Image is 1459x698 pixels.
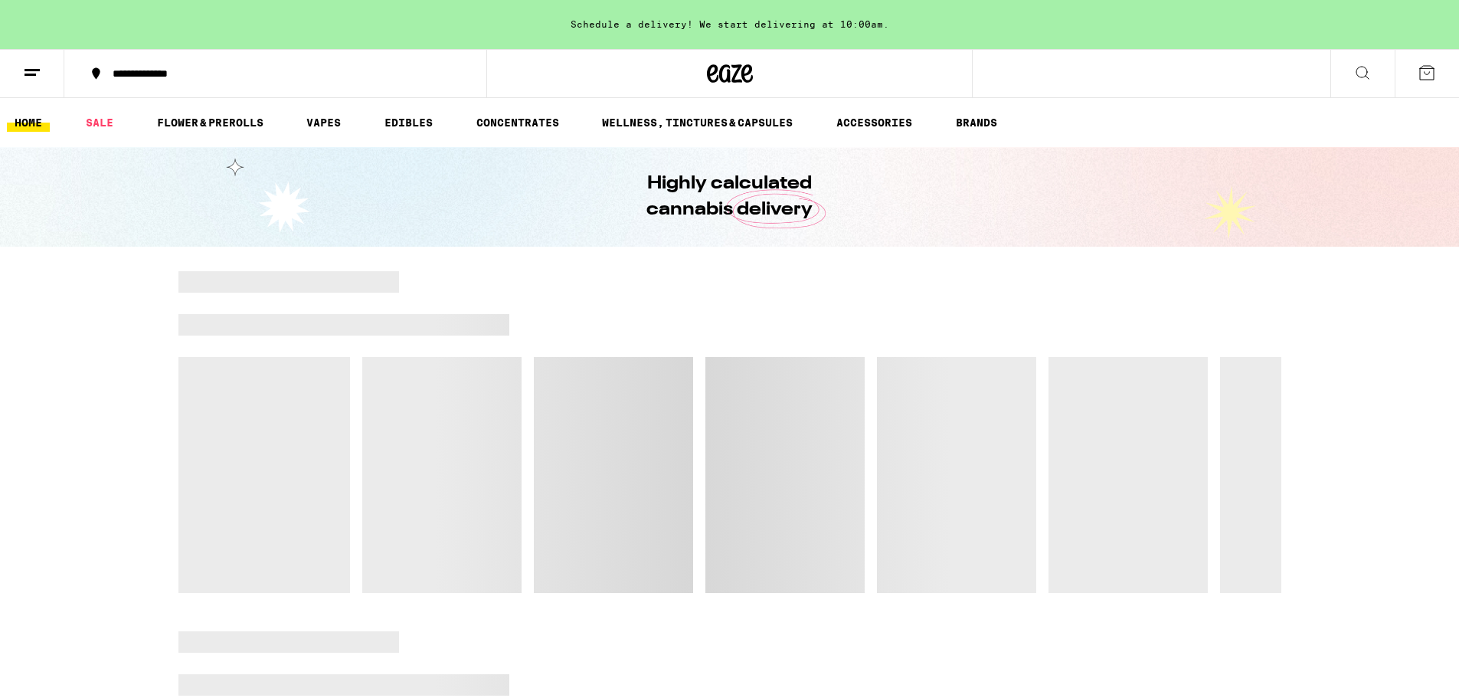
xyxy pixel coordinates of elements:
a: ACCESSORIES [829,113,920,132]
h1: Highly calculated cannabis delivery [604,171,856,223]
a: VAPES [299,113,348,132]
a: WELLNESS, TINCTURES & CAPSULES [594,113,800,132]
a: HOME [7,113,50,132]
a: BRANDS [948,113,1005,132]
a: EDIBLES [377,113,440,132]
a: FLOWER & PREROLLS [149,113,271,132]
a: CONCENTRATES [469,113,567,132]
a: SALE [78,113,121,132]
